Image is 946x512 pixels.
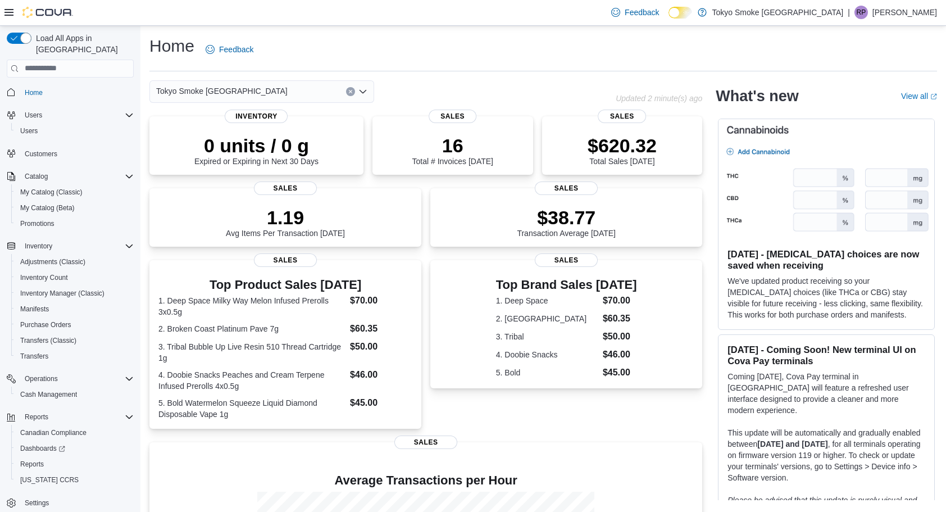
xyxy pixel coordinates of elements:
span: Tokyo Smoke [GEOGRAPHIC_DATA] [156,84,288,98]
span: Sales [598,110,647,123]
p: $38.77 [517,206,616,229]
input: Dark Mode [668,7,692,19]
h4: Average Transactions per Hour [158,474,693,487]
button: Users [11,123,138,139]
span: Users [16,124,134,138]
p: 1.19 [226,206,345,229]
span: My Catalog (Classic) [16,185,134,199]
dd: $60.35 [350,322,412,336]
span: Inventory [225,110,288,123]
a: Canadian Compliance [16,426,91,439]
span: Inventory Manager (Classic) [16,287,134,300]
button: Operations [2,371,138,387]
span: Users [20,108,134,122]
button: My Catalog (Classic) [11,184,138,200]
span: Users [25,111,42,120]
span: Cash Management [16,388,134,401]
p: 0 units / 0 g [194,134,319,157]
dt: 5. Bold Watermelon Squeeze Liquid Diamond Disposable Vape 1g [158,397,345,420]
h3: [DATE] - [MEDICAL_DATA] choices are now saved when receiving [727,248,925,271]
dd: $70.00 [350,294,412,307]
a: Dashboards [16,442,70,455]
a: Feedback [201,38,258,61]
span: Operations [25,374,58,383]
div: Avg Items Per Transaction [DATE] [226,206,345,238]
a: Adjustments (Classic) [16,255,90,269]
dt: 3. Tribal Bubble Up Live Resin 510 Thread Cartridge 1g [158,341,345,364]
span: Transfers [16,350,134,363]
span: Operations [20,372,134,386]
dt: 3. Tribal [496,331,598,342]
dd: $60.35 [603,312,637,325]
dd: $50.00 [603,330,637,343]
button: Clear input [346,87,355,96]
span: Reports [25,413,48,422]
button: Operations [20,372,62,386]
span: Transfers [20,352,48,361]
span: Washington CCRS [16,473,134,487]
h3: [DATE] - Coming Soon! New terminal UI on Cova Pay terminals [727,344,925,366]
button: Catalog [2,169,138,184]
button: Users [20,108,47,122]
a: My Catalog (Classic) [16,185,87,199]
svg: External link [930,93,937,100]
p: Coming [DATE], Cova Pay terminal in [GEOGRAPHIC_DATA] will feature a refreshed user interface des... [727,371,925,416]
span: Canadian Compliance [20,428,87,437]
span: Sales [535,182,598,195]
button: Promotions [11,216,138,232]
dt: 2. Broken Coast Platinum Pave 7g [158,323,345,334]
span: Transfers (Classic) [16,334,134,347]
span: Promotions [16,217,134,230]
span: Reports [20,460,44,469]
a: Promotions [16,217,59,230]
dt: 5. Bold [496,367,598,378]
span: Catalog [25,172,48,181]
span: Sales [429,110,477,123]
span: Sales [535,253,598,267]
span: Dashboards [16,442,134,455]
a: Dashboards [11,441,138,456]
p: We've updated product receiving so your [MEDICAL_DATA] choices (like THCa or CBG) stay visible fo... [727,275,925,320]
button: Inventory [20,239,57,253]
a: Home [20,86,47,99]
dd: $70.00 [603,294,637,307]
p: | [848,6,850,19]
button: Purchase Orders [11,317,138,333]
a: Reports [16,457,48,471]
a: Transfers [16,350,53,363]
a: Users [16,124,42,138]
span: Reports [16,457,134,471]
dd: $45.00 [603,366,637,379]
span: Dashboards [20,444,65,453]
a: Cash Management [16,388,81,401]
button: Inventory Count [11,270,138,286]
span: Purchase Orders [16,318,134,332]
span: RP [857,6,866,19]
div: Total Sales [DATE] [588,134,657,166]
span: My Catalog (Beta) [16,201,134,215]
span: Inventory [25,242,52,251]
div: Ruchit Patel [854,6,868,19]
img: Cova [22,7,73,18]
button: Inventory [2,238,138,254]
p: This update will be automatically and gradually enabled between , for all terminals operating on ... [727,427,925,483]
button: Canadian Compliance [11,425,138,441]
button: Reports [20,410,53,424]
button: Catalog [20,170,52,183]
button: Open list of options [358,87,367,96]
span: Settings [20,496,134,510]
span: Sales [394,436,457,449]
span: Manifests [20,305,49,314]
h3: Top Product Sales [DATE] [158,278,412,292]
span: Catalog [20,170,134,183]
p: 16 [412,134,493,157]
span: Sales [254,182,317,195]
button: Home [2,84,138,101]
span: Purchase Orders [20,320,71,329]
dt: 2. [GEOGRAPHIC_DATA] [496,313,598,324]
button: Manifests [11,301,138,317]
span: Customers [20,147,134,161]
span: Feedback [219,44,253,55]
p: $620.32 [588,134,657,157]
